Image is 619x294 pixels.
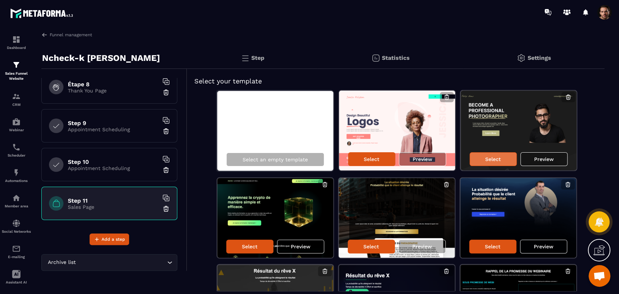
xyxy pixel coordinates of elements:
p: Preview [534,244,553,249]
p: Member area [2,204,31,208]
img: formation [12,92,21,101]
img: image [217,178,333,258]
p: Assistant AI [2,280,31,284]
a: Funnel management [41,32,92,38]
p: Sales Page [68,204,158,210]
a: formationformationSales Funnel Website [2,55,31,87]
a: formationformationDashboard [2,30,31,55]
img: trash [162,205,170,212]
p: Scheduler [2,153,31,157]
p: CRM [2,103,31,107]
p: Ncheck-k [PERSON_NAME] [42,51,160,65]
p: Statistics [382,54,410,61]
button: Add a step [90,233,129,245]
p: Select [364,156,379,162]
h6: Step 9 [68,120,158,127]
a: automationsautomationsMember area [2,188,31,214]
a: emailemailE-mailing [2,239,31,264]
img: image [460,178,576,258]
a: automationsautomationsWebinar [2,112,31,137]
p: Preview [291,244,310,249]
img: formation [12,35,21,44]
p: Select [485,156,501,162]
p: Thank You Page [68,88,158,94]
img: arrow [41,32,48,38]
p: Dashboard [2,46,31,50]
span: Add a step [102,236,125,243]
div: Search for option [41,254,177,271]
img: image [339,178,455,258]
img: email [12,244,21,253]
h6: Étape 8 [68,81,158,88]
span: Archive list [46,258,77,266]
h5: Select your template [194,76,597,86]
img: bars.0d591741.svg [241,54,249,62]
p: Sales Funnel Website [2,71,31,81]
img: logo [10,7,75,20]
a: formationformationCRM [2,87,31,112]
a: schedulerschedulerScheduler [2,137,31,163]
p: Preview [534,156,554,162]
p: Settings [527,54,551,61]
img: scheduler [12,143,21,152]
p: Appointment Scheduling [68,165,158,171]
p: Select an empty template [243,157,308,162]
input: Search for option [77,258,165,266]
p: Select [363,244,379,249]
h6: Step 11 [68,197,158,204]
img: trash [162,166,170,174]
img: image [339,91,455,170]
img: stats.20deebd0.svg [371,54,380,62]
p: Webinar [2,128,31,132]
p: Automations [2,179,31,183]
img: automations [12,117,21,126]
img: image [461,91,577,170]
p: E-mailing [2,255,31,259]
p: Select [485,244,500,249]
img: automations [12,194,21,202]
p: Appointment Scheduling [68,127,158,132]
img: automations [12,168,21,177]
p: Preview [412,244,432,249]
p: Preview [413,156,432,162]
img: social-network [12,219,21,228]
img: setting-gr.5f69749f.svg [517,54,525,62]
a: social-networksocial-networkSocial Networks [2,214,31,239]
img: trash [162,128,170,135]
p: Select [242,244,257,249]
p: Step [251,54,264,61]
p: Social Networks [2,229,31,233]
div: Mở cuộc trò chuyện [589,265,610,287]
h6: Step 10 [68,158,158,165]
img: formation [12,61,21,69]
a: automationsautomationsAutomations [2,163,31,188]
img: trash [162,89,170,96]
a: Assistant AI [2,264,31,290]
